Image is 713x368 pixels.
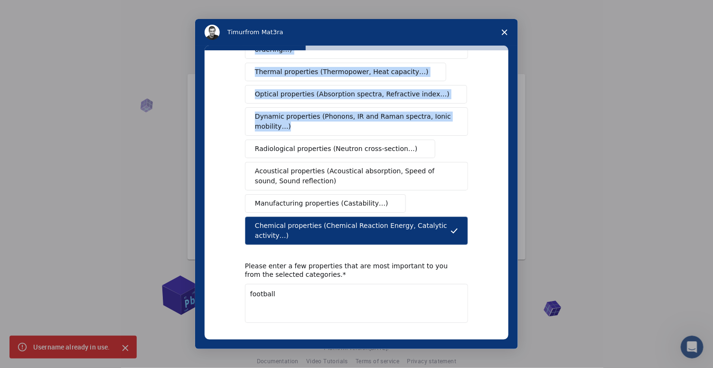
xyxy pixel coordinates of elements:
[245,194,406,213] button: Manufacturing properties (Castability…)
[440,340,468,356] button: Next
[255,198,388,208] span: Manufacturing properties (Castability…)
[255,89,450,99] span: Optical properties (Absorption spectra, Refractive index…)
[255,112,452,132] span: Dynamic properties (Phonons, IR and Raman spectra, Ionic mobility…)
[245,107,468,136] button: Dynamic properties (Phonons, IR and Raman spectra, Ionic mobility…)
[245,63,446,81] button: Thermal properties (Thermopower, Heat capacity…)
[245,140,435,158] button: Radiological properties (Neutron cross-section…)
[245,217,468,245] button: Chemical properties (Chemical Reaction Energy, Catalytic activity…)
[245,262,454,279] div: Please enter a few properties that are most important to you from the selected categories.
[255,221,450,241] span: Chemical properties (Chemical Reaction Energy, Catalytic activity…)
[255,144,418,154] span: Radiological properties (Neutron cross-section…)
[245,85,467,104] button: Optical properties (Absorption spectra, Refractive index…)
[491,19,518,46] span: Close survey
[205,25,220,40] img: Profile image for Timur
[255,67,429,77] span: Thermal properties (Thermopower, Heat capacity…)
[227,28,245,36] span: Timur
[16,7,61,15] span: Assistenza
[245,284,468,323] textarea: Enter text...
[255,166,452,186] span: Acoustical properties (Acoustical absorption, Speed of sound, Sound reflection)
[245,162,468,190] button: Acoustical properties (Acoustical absorption, Speed of sound, Sound reflection)
[245,28,283,36] span: from Mat3ra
